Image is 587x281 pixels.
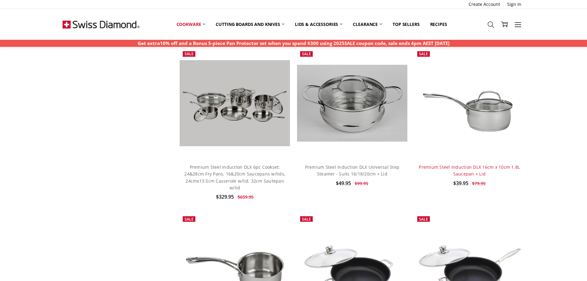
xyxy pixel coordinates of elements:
[138,40,450,47] p: Get extra10% off and a Bonus 5-piece Pan Protector set when you spend $300 using 2025SALE coupon ...
[238,194,254,200] span: $659.95
[171,18,211,31] a: Cookware
[216,193,234,200] span: $329.95
[348,18,387,31] a: Clearance
[210,18,290,31] a: Cutting boards and knives
[184,164,285,191] a: Premium Steel Induction DLX 6pc Cookset: 24&28cm Fry Pans, 16&20cm Saucepans w/lids, 24cmx13.5cm ...
[425,18,452,31] a: Recipes
[185,51,194,56] span: Sale
[419,51,428,56] span: Sale
[185,217,194,222] span: Sale
[305,164,400,177] a: Premium Steel Induction DLX Universal Step Steamer - Suits 16/18/20cm + Lid
[297,48,407,159] a: Premium steel DLX universal steamer 16/18/20 cm with lid
[472,180,486,186] span: $79.95
[419,164,520,177] a: Premium Steel Induction DLX 16cm x 10cm 1.8L Saucepan + Lid
[297,65,407,141] img: Premium steel DLX universal steamer 16/18/20 cm with lid
[419,217,428,222] span: Sale
[387,18,425,31] a: Top Sellers
[180,60,290,146] img: Premium Steel DLX 6 pc cookware set; PSLASET06
[180,48,290,159] a: Premium Steel DLX 6 pc cookware set; PSLASET06
[355,180,368,186] span: $99.95
[336,180,351,187] span: $49.95
[302,51,311,56] span: Sale
[302,217,311,222] span: Sale
[63,9,140,40] img: Free Shipping On Every Order
[453,180,468,187] span: $39.95
[290,18,348,31] a: Lids & Accessories
[414,48,524,159] a: Premium Steel Induction DLX 16cm x 10cm 1.8L Saucepan + Lid
[414,66,524,140] img: Premium Steel Induction DLX 16cm x 10cm 1.8L Saucepan + Lid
